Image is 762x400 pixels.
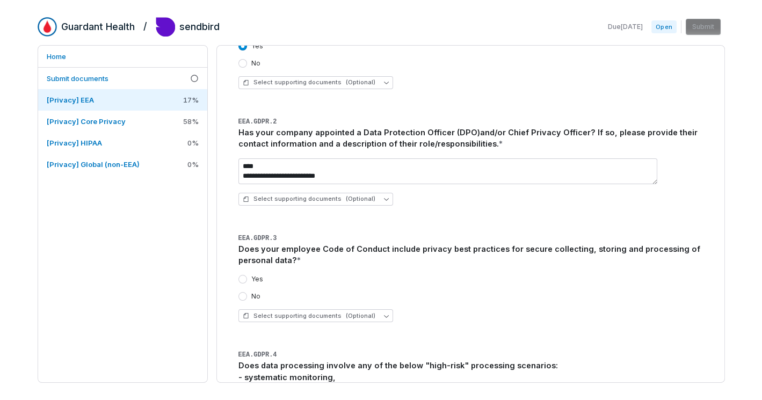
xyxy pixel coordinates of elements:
[47,160,140,169] span: [Privacy] Global (non-EEA)
[183,117,199,126] span: 58 %
[183,95,199,105] span: 17 %
[346,78,375,86] span: (Optional)
[608,23,643,31] span: Due [DATE]
[346,312,375,320] span: (Optional)
[38,132,207,154] a: [Privacy] HIPAA0%
[243,312,375,320] span: Select supporting documents
[251,292,260,301] label: No
[243,78,375,86] span: Select supporting documents
[38,46,207,67] a: Home
[251,275,263,283] label: Yes
[187,159,199,169] span: 0 %
[238,351,277,359] span: EEA.GDPR.4
[346,195,375,203] span: (Optional)
[47,139,102,147] span: [Privacy] HIPAA
[47,117,126,126] span: [Privacy] Core Privacy
[238,235,277,242] span: EEA.GDPR.3
[238,243,703,267] div: Does your employee Code of Conduct include privacy best practices for secure collecting, storing ...
[251,59,260,68] label: No
[179,20,220,34] h2: sendbird
[38,111,207,132] a: [Privacy] Core Privacy58%
[143,17,147,33] h2: /
[243,195,375,203] span: Select supporting documents
[651,20,676,33] span: Open
[61,20,135,34] h2: Guardant Health
[238,118,277,126] span: EEA.GDPR.2
[187,138,199,148] span: 0 %
[238,127,703,150] div: Has your company appointed a Data Protection Officer (DPO)and/or Chief Privacy Officer? If so, pl...
[47,74,108,83] span: Submit documents
[47,96,94,104] span: [Privacy] EEA
[38,68,207,89] a: Submit documents
[38,154,207,175] a: [Privacy] Global (non-EEA)0%
[251,42,263,50] label: Yes
[38,89,207,111] a: [Privacy] EEA17%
